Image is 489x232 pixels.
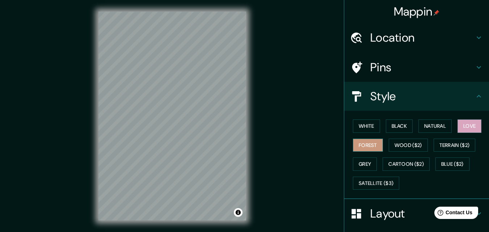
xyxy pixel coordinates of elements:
canvas: Map [98,12,246,220]
button: Cartoon ($2) [383,157,430,171]
button: Black [386,119,413,133]
h4: Layout [370,206,475,221]
h4: Style [370,89,475,104]
div: Pins [344,53,489,82]
button: Satellite ($3) [353,177,399,190]
button: White [353,119,380,133]
iframe: Help widget launcher [425,204,481,224]
button: Grey [353,157,377,171]
div: Location [344,23,489,52]
button: Forest [353,139,383,152]
div: Style [344,82,489,111]
h4: Pins [370,60,475,75]
button: Blue ($2) [435,157,469,171]
button: Terrain ($2) [434,139,476,152]
div: Layout [344,199,489,228]
button: Wood ($2) [389,139,428,152]
img: pin-icon.png [434,10,439,16]
h4: Mappin [394,4,440,19]
h4: Location [370,30,475,45]
button: Love [458,119,481,133]
button: Natural [418,119,452,133]
button: Toggle attribution [234,208,243,217]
